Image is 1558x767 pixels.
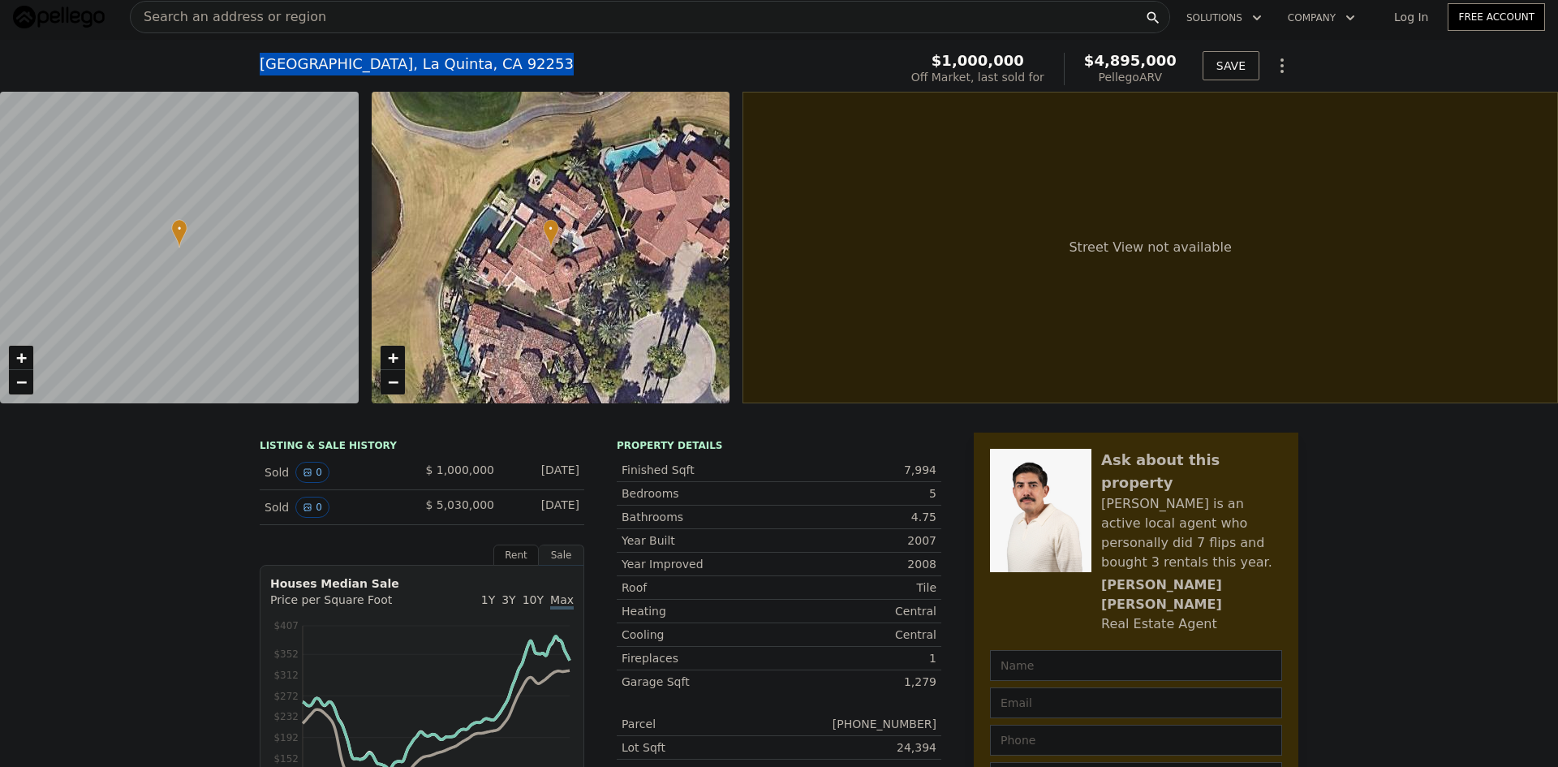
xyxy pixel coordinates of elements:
[1275,3,1368,32] button: Company
[779,674,936,690] div: 1,279
[622,627,779,643] div: Cooling
[265,497,409,518] div: Sold
[1448,3,1545,31] a: Free Account
[493,545,539,566] div: Rent
[507,462,579,483] div: [DATE]
[1203,51,1259,80] button: SAVE
[387,347,398,368] span: +
[911,69,1044,85] div: Off Market, last sold for
[260,439,584,455] div: LISTING & SALE HISTORY
[9,346,33,370] a: Zoom in
[273,670,299,681] tspan: $312
[779,509,936,525] div: 4.75
[932,52,1024,69] span: $1,000,000
[550,593,574,610] span: Max
[779,627,936,643] div: Central
[265,462,409,483] div: Sold
[171,219,187,248] div: •
[779,603,936,619] div: Central
[1101,494,1282,572] div: [PERSON_NAME] is an active local agent who personally did 7 flips and bought 3 rentals this year.
[273,711,299,722] tspan: $232
[273,732,299,743] tspan: $192
[1266,50,1298,82] button: Show Options
[481,593,495,606] span: 1Y
[779,739,936,756] div: 24,394
[779,532,936,549] div: 2007
[273,691,299,702] tspan: $272
[779,716,936,732] div: [PHONE_NUMBER]
[543,222,559,236] span: •
[622,603,779,619] div: Heating
[131,7,326,27] span: Search an address or region
[16,347,27,368] span: +
[622,650,779,666] div: Fireplaces
[622,462,779,478] div: Finished Sqft
[779,485,936,502] div: 5
[622,485,779,502] div: Bedrooms
[990,650,1282,681] input: Name
[1084,52,1177,69] span: $4,895,000
[13,6,105,28] img: Pellego
[270,575,574,592] div: Houses Median Sale
[1173,3,1275,32] button: Solutions
[273,649,299,660] tspan: $352
[1101,575,1282,614] div: [PERSON_NAME] [PERSON_NAME]
[16,372,27,392] span: −
[622,739,779,756] div: Lot Sqft
[742,92,1558,403] div: Street View not available
[381,370,405,394] a: Zoom out
[779,462,936,478] div: 7,994
[381,346,405,370] a: Zoom in
[295,462,329,483] button: View historical data
[990,725,1282,756] input: Phone
[295,497,329,518] button: View historical data
[622,674,779,690] div: Garage Sqft
[543,219,559,248] div: •
[779,556,936,572] div: 2008
[1101,614,1217,634] div: Real Estate Agent
[1101,449,1282,494] div: Ask about this property
[622,580,779,596] div: Roof
[990,687,1282,718] input: Email
[1375,9,1448,25] a: Log In
[622,532,779,549] div: Year Built
[523,593,544,606] span: 10Y
[1084,69,1177,85] div: Pellego ARV
[273,620,299,631] tspan: $407
[622,716,779,732] div: Parcel
[270,592,422,618] div: Price per Square Foot
[273,753,299,765] tspan: $152
[387,372,398,392] span: −
[9,370,33,394] a: Zoom out
[622,556,779,572] div: Year Improved
[539,545,584,566] div: Sale
[501,593,515,606] span: 3Y
[260,53,574,75] div: [GEOGRAPHIC_DATA] , La Quinta , CA 92253
[425,498,494,511] span: $ 5,030,000
[779,650,936,666] div: 1
[507,497,579,518] div: [DATE]
[622,509,779,525] div: Bathrooms
[617,439,941,452] div: Property details
[425,463,494,476] span: $ 1,000,000
[779,580,936,596] div: Tile
[171,222,187,236] span: •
